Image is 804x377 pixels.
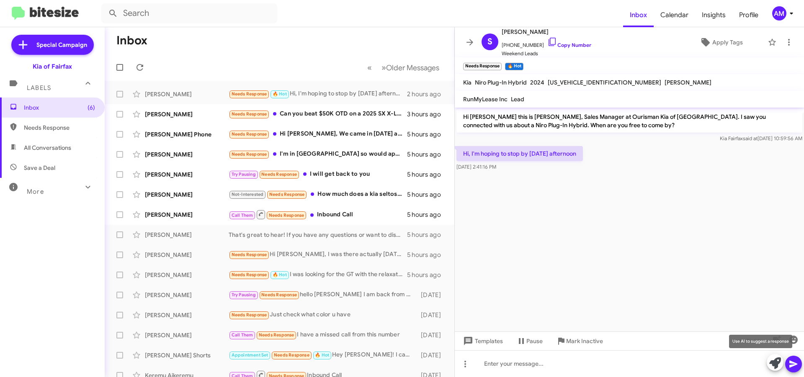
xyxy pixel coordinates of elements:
span: Needs Response [232,312,267,318]
div: Use AI to suggest a response [729,335,792,348]
div: hello [PERSON_NAME] I am back from my trip. thank you for your patience I am interested in the [P... [229,290,417,300]
span: Needs Response [259,332,294,338]
span: Mark Inactive [566,333,603,349]
span: Save a Deal [24,164,55,172]
span: Needs Response [24,123,95,132]
span: Kia [463,79,472,86]
span: Needs Response [269,213,304,218]
span: Inbox [24,103,95,112]
div: That's great to hear! If you have any questions or want to discuss your vehicle further, feel fre... [229,231,407,239]
small: 🔥 Hot [505,63,523,70]
button: Apply Tags [678,35,764,50]
div: Can you beat $50K OTD on a 2025 SX X-Line? Let me know asap. Thx [229,109,407,119]
span: RunMyLease Inc [463,95,508,103]
span: « [367,62,372,73]
div: Inbound Call [229,209,407,220]
span: 🔥 Hot [273,91,287,97]
span: Templates [461,333,503,349]
span: Weekend Leads [502,49,591,58]
span: Inbox [623,3,654,27]
div: [PERSON_NAME] [145,170,229,179]
div: Hey [PERSON_NAME]! I can stop by in a few minutes, after my meeting. [229,350,417,360]
div: AM [772,6,786,21]
div: [PERSON_NAME] [145,271,229,279]
div: [PERSON_NAME] [145,110,229,118]
div: Hi [PERSON_NAME], I was there actually [DATE] looked at the car like the car or concerned about t... [229,250,407,259]
span: Older Messages [386,63,439,72]
div: I have a missed call from this number [229,330,417,340]
span: [PHONE_NUMBER] [502,37,591,49]
button: Previous [362,59,377,76]
div: [PERSON_NAME] [145,331,229,339]
span: Needs Response [261,172,297,177]
small: Needs Response [463,63,502,70]
div: How much does a kia seltos with leather and a sunroof cost [229,190,407,199]
button: Mark Inactive [549,333,610,349]
span: Needs Response [232,91,267,97]
div: Kia of Fairfax [33,62,72,71]
div: [PERSON_NAME] [145,210,229,219]
button: Pause [510,333,549,349]
input: Search [101,3,277,23]
div: 5 hours ago [407,231,448,239]
span: 🔥 Hot [273,272,287,277]
span: Needs Response [232,131,267,137]
span: Call Them [232,213,253,218]
span: Try Pausing [232,172,256,177]
div: [PERSON_NAME] [145,190,229,199]
div: Hi [PERSON_NAME], We came in [DATE] and met with [PERSON_NAME]. He showed us a green Niro SX Tour... [229,129,407,139]
nav: Page navigation example [363,59,444,76]
a: Calendar [654,3,695,27]
div: [PERSON_NAME] [145,251,229,259]
div: 5 hours ago [407,150,448,159]
span: said at [743,135,758,141]
div: [DATE] [417,311,448,319]
span: Needs Response [232,272,267,277]
span: Labels [27,84,51,92]
a: Insights [695,3,732,27]
div: [PERSON_NAME] [145,231,229,239]
span: [US_VEHICLE_IDENTIFICATION_NUMBER] [548,79,661,86]
div: [PERSON_NAME] [145,90,229,98]
span: S [487,35,492,49]
p: Hi [PERSON_NAME] this is [PERSON_NAME], Sales Manager at Ourisman Kia of [GEOGRAPHIC_DATA]. I saw... [456,109,802,133]
span: Needs Response [274,352,309,358]
span: Appointment Set [232,352,268,358]
span: All Conversations [24,144,71,152]
span: Not-Interested [232,192,264,197]
div: [PERSON_NAME] Phone [145,130,229,138]
div: Hi, I'm hoping to stop by [DATE] afternoon [229,89,407,99]
span: More [27,188,44,195]
a: Profile [732,3,765,27]
div: [PERSON_NAME] Shorts [145,351,229,359]
div: [PERSON_NAME] [145,311,229,319]
a: Copy Number [547,42,591,48]
button: Templates [455,333,510,349]
span: Needs Response [232,111,267,117]
div: 5 hours ago [407,210,448,219]
div: [PERSON_NAME] [145,150,229,159]
span: Pause [526,333,543,349]
div: 5 hours ago [407,130,448,138]
span: Call Them [232,332,253,338]
div: I will get back to you [229,169,407,179]
p: Hi, I'm hoping to stop by [DATE] afternoon [456,146,583,161]
span: Kia Fairfax [DATE] 10:59:56 AM [720,135,802,141]
span: [DATE] 2:41:16 PM [456,164,496,170]
span: Try Pausing [232,292,256,297]
div: 3 hours ago [407,110,448,118]
button: Next [376,59,444,76]
div: [DATE] [417,291,448,299]
span: Apply Tags [712,35,743,50]
span: » [381,62,386,73]
span: Niro Plug-In Hybrid [475,79,527,86]
div: [DATE] [417,351,448,359]
div: [DATE] [417,331,448,339]
span: Needs Response [232,252,267,257]
span: Lead [511,95,524,103]
span: Special Campaign [36,41,87,49]
div: 5 hours ago [407,271,448,279]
